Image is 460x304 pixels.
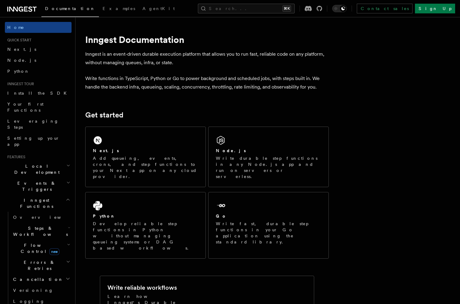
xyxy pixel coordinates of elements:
[7,58,36,63] span: Node.js
[11,240,72,257] button: Flow Controlnew
[5,195,72,212] button: Inngest Functions
[5,44,72,55] a: Next.js
[13,215,76,220] span: Overview
[103,6,135,11] span: Examples
[283,5,291,12] kbd: ⌘K
[7,24,24,30] span: Home
[93,148,119,154] h2: Next.js
[85,127,206,187] a: Next.jsAdd queueing, events, crons, and step functions to your Next app on any cloud provider.
[216,155,321,180] p: Write durable step functions in any Node.js app and run on servers or serverless.
[11,242,67,254] span: Flow Control
[142,6,175,11] span: AgentKit
[49,248,59,255] span: new
[7,102,44,113] span: Your first Functions
[11,257,72,274] button: Errors & Retries
[5,38,31,43] span: Quick start
[99,2,139,16] a: Examples
[415,4,455,13] a: Sign Up
[5,197,66,209] span: Inngest Functions
[93,213,115,219] h2: Python
[5,180,66,192] span: Events & Triggers
[107,283,177,292] h2: Write reliable workflows
[208,192,329,259] a: GoWrite fast, durable step functions in your Go application using the standard library.
[11,223,72,240] button: Steps & Workflows
[5,163,66,175] span: Local Development
[93,221,198,251] p: Develop reliable step functions in Python without managing queueing systems or DAG based workflows.
[332,5,347,12] button: Toggle dark mode
[11,212,72,223] a: Overview
[93,155,198,180] p: Add queueing, events, crons, and step functions to your Next app on any cloud provider.
[7,91,70,96] span: Install the SDK
[7,119,59,130] span: Leveraging Steps
[13,299,45,304] span: Logging
[13,288,53,293] span: Versioning
[7,136,60,147] span: Setting up your app
[11,274,72,285] button: Cancellation
[11,225,68,237] span: Steps & Workflows
[5,133,72,150] a: Setting up your app
[216,221,321,245] p: Write fast, durable step functions in your Go application using the standard library.
[5,155,25,159] span: Features
[5,161,72,178] button: Local Development
[7,69,30,74] span: Python
[85,34,329,45] h1: Inngest Documentation
[5,22,72,33] a: Home
[198,4,295,13] button: Search...⌘K
[5,55,72,66] a: Node.js
[216,148,246,154] h2: Node.js
[85,50,329,67] p: Inngest is an event-driven durable execution platform that allows you to run fast, reliable code ...
[85,192,206,259] a: PythonDevelop reliable step functions in Python without managing queueing systems or DAG based wo...
[41,2,99,17] a: Documentation
[85,111,123,119] a: Get started
[11,259,66,271] span: Errors & Retries
[85,74,329,91] p: Write functions in TypeScript, Python or Go to power background and scheduled jobs, with steps bu...
[357,4,413,13] a: Contact sales
[5,88,72,99] a: Install the SDK
[45,6,95,11] span: Documentation
[208,127,329,187] a: Node.jsWrite durable step functions in any Node.js app and run on servers or serverless.
[5,178,72,195] button: Events & Triggers
[5,116,72,133] a: Leveraging Steps
[139,2,178,16] a: AgentKit
[7,47,36,52] span: Next.js
[11,285,72,296] a: Versioning
[5,82,34,86] span: Inngest tour
[5,66,72,77] a: Python
[216,213,227,219] h2: Go
[5,99,72,116] a: Your first Functions
[11,276,63,282] span: Cancellation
